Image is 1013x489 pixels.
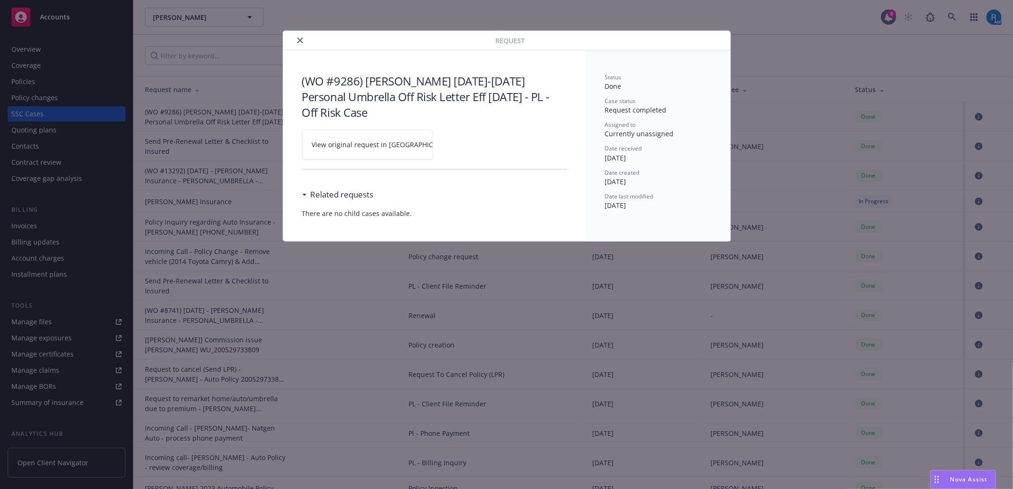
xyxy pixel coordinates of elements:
span: Request [496,36,525,46]
span: Currently unassigned [605,129,674,138]
h3: Related requests [311,188,374,201]
span: Date created [605,169,640,177]
a: View original request in [GEOGRAPHIC_DATA] [302,130,433,160]
span: [DATE] [605,201,626,210]
h3: (WO #9286) [PERSON_NAME] [DATE]-[DATE] Personal Umbrella Off Risk Letter Eff [DATE] - PL - Off Ri... [302,73,567,120]
div: Related requests [302,188,374,201]
span: Case status [605,97,636,105]
span: Assigned to [605,121,636,129]
span: Done [605,82,622,91]
button: close [294,35,306,46]
span: [DATE] [605,153,626,162]
span: [DATE] [605,177,626,186]
span: Status [605,73,622,81]
span: There are no child cases available. [302,208,567,218]
span: View original request in [GEOGRAPHIC_DATA] [312,140,456,150]
button: Nova Assist [930,470,996,489]
span: Date last modified [605,192,653,200]
span: Date received [605,144,642,152]
div: Drag to move [931,470,943,489]
span: Request completed [605,105,667,114]
span: Nova Assist [950,475,988,483]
